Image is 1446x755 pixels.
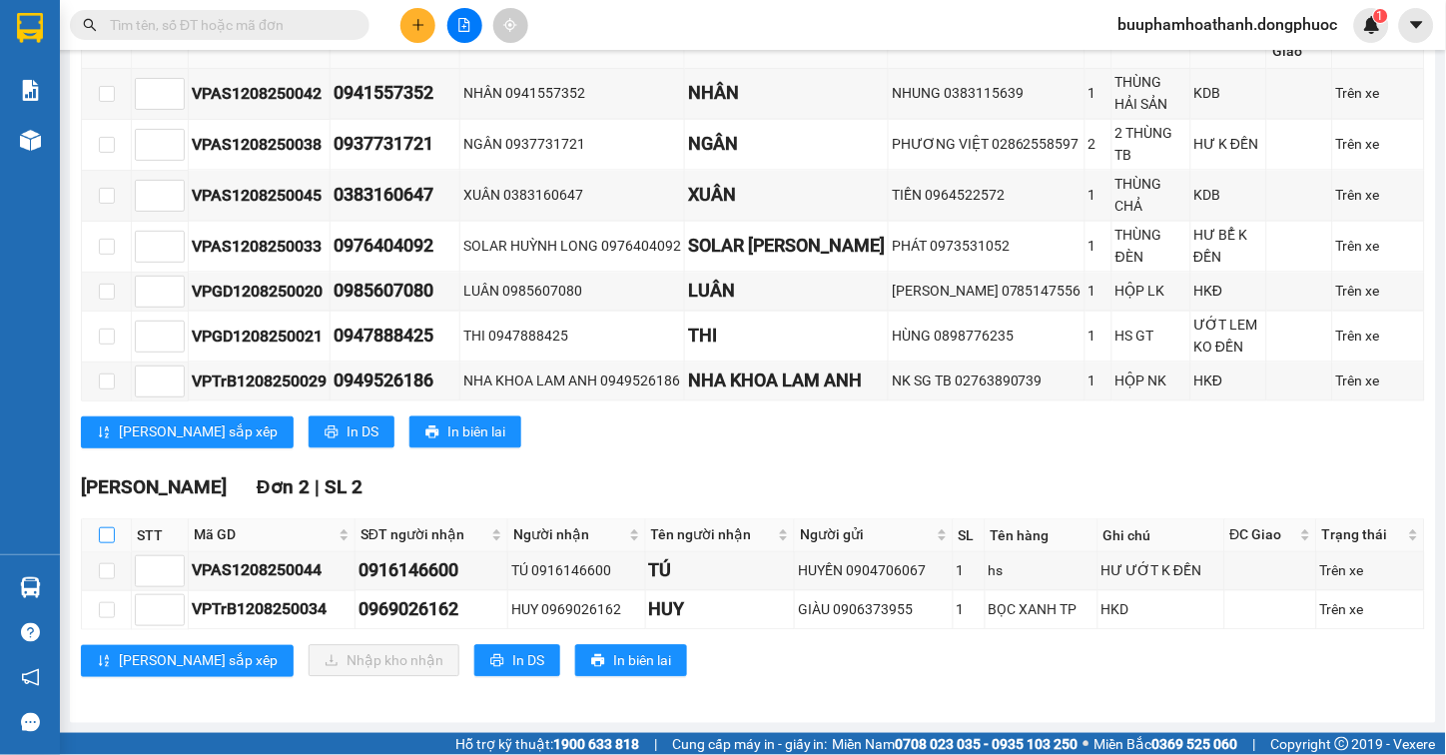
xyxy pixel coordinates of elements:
[688,323,885,351] div: THI
[613,650,671,672] span: In biên lai
[1094,733,1238,755] span: Miền Bắc
[192,370,327,394] div: VPTrB1208250029
[1088,185,1108,207] div: 1
[1194,315,1264,359] div: ƯỚT LEM KO ĐỀN
[455,733,639,755] span: Hỗ trợ kỹ thuật:
[1084,740,1089,748] span: ⚪️
[189,312,331,363] td: VPGD1208250021
[688,80,885,108] div: NHÂN
[512,650,544,672] span: In DS
[359,557,504,585] div: 0916146600
[1115,123,1186,167] div: 2 THÙNG TB
[325,425,339,441] span: printer
[189,120,331,171] td: VPAS1208250038
[110,14,346,36] input: Tìm tên, số ĐT hoặc mã đơn
[192,235,327,260] div: VPAS1208250033
[447,421,505,443] span: In biên lai
[192,325,327,350] div: VPGD1208250021
[1320,560,1421,582] div: Trên xe
[1374,9,1388,23] sup: 1
[356,591,508,630] td: 0969026162
[1336,134,1421,156] div: Trên xe
[1336,326,1421,348] div: Trên xe
[798,560,950,582] div: HUYỀN 0904706067
[989,599,1094,621] div: BỌC XANH TP
[892,185,1082,207] div: TIỀN 0964522572
[17,13,43,43] img: logo-vxr
[1408,16,1426,34] span: caret-down
[81,476,227,499] span: [PERSON_NAME]
[685,273,889,312] td: LUÂN
[892,326,1082,348] div: HÙNG 0898776235
[511,599,642,621] div: HUY 0969026162
[334,131,456,159] div: 0937731721
[896,736,1079,752] strong: 0708 023 035 - 0935 103 250
[1115,72,1186,116] div: THÙNG HẢI SẢN
[457,18,471,32] span: file-add
[20,80,41,101] img: solution-icon
[331,312,460,363] td: 0947888425
[334,80,456,108] div: 0941557352
[892,281,1082,303] div: [PERSON_NAME] 0785147556
[1088,236,1108,258] div: 1
[1320,599,1421,621] div: Trên xe
[1115,225,1186,269] div: THÙNG ĐÈN
[334,368,456,395] div: 0949526186
[463,236,681,258] div: SOLAR HUỲNH LONG 0976404092
[194,524,335,546] span: Mã GD
[331,69,460,120] td: 0941557352
[463,326,681,348] div: THI 0947888425
[1088,371,1108,392] div: 1
[192,184,327,209] div: VPAS1208250045
[325,476,362,499] span: SL 2
[192,558,352,583] div: VPAS1208250044
[1101,560,1221,582] div: HƯ ƯỚT K ĐỀN
[1088,134,1108,156] div: 2
[1336,281,1421,303] div: Trên xe
[192,133,327,158] div: VPAS1208250038
[97,654,111,670] span: sort-ascending
[649,557,791,585] div: TÚ
[892,371,1082,392] div: NK SG TB 02763890739
[957,560,982,582] div: 1
[334,323,456,351] div: 0947888425
[490,654,504,670] span: printer
[798,599,950,621] div: GIÀU 0906373955
[892,134,1082,156] div: PHƯƠNG VIỆT 02862558597
[119,421,278,443] span: [PERSON_NAME] sắp xếp
[833,733,1079,755] span: Miền Nam
[1336,371,1421,392] div: Trên xe
[646,591,795,630] td: HUY
[1194,134,1264,156] div: HƯ K ĐỀN
[361,524,487,546] span: SĐT người nhận
[334,233,456,261] div: 0976404092
[400,8,435,43] button: plus
[189,273,331,312] td: VPGD1208250020
[800,524,933,546] span: Người gửi
[685,363,889,401] td: NHA KHOA LAM ANH
[463,83,681,105] div: NHÂN 0941557352
[189,363,331,401] td: VPTrB1208250029
[1194,225,1264,269] div: HƯ BỂ K ĐỀN
[1363,16,1381,34] img: icon-new-feature
[21,713,40,732] span: message
[189,69,331,120] td: VPAS1208250042
[1098,519,1225,552] th: Ghi chú
[649,596,791,624] div: HUY
[97,425,111,441] span: sort-ascending
[1115,174,1186,218] div: THÙNG CHẢ
[20,130,41,151] img: warehouse-icon
[1101,599,1221,621] div: HKD
[192,280,327,305] div: VPGD1208250020
[1115,326,1186,348] div: HS GT
[331,171,460,222] td: 0383160647
[192,82,327,107] div: VPAS1208250042
[119,650,278,672] span: [PERSON_NAME] sắp xếp
[309,645,459,677] button: downloadNhập kho nhận
[1115,281,1186,303] div: HỘP LK
[1115,371,1186,392] div: HỘP NK
[356,552,508,591] td: 0916146600
[81,645,294,677] button: sort-ascending[PERSON_NAME] sắp xếp
[1194,371,1264,392] div: HKĐ
[575,645,687,677] button: printerIn biên lai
